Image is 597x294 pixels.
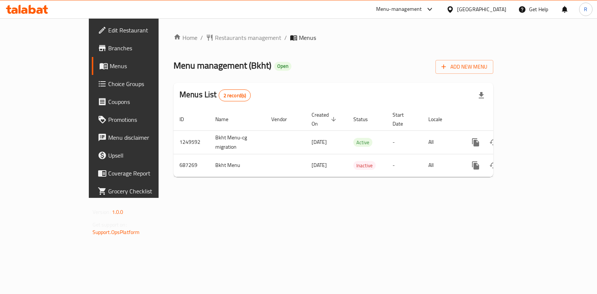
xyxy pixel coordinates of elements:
[393,110,413,128] span: Start Date
[472,86,490,104] div: Export file
[209,130,265,154] td: Bkht Menu-cg migration
[92,146,188,164] a: Upsell
[215,33,281,42] span: Restaurants management
[174,57,271,74] span: Menu management ( Bkht )
[485,157,503,174] button: Change Status
[174,108,544,177] table: enhanced table
[457,5,506,13] div: [GEOGRAPHIC_DATA]
[110,61,182,70] span: Menus
[271,115,297,124] span: Vendor
[428,115,452,124] span: Locale
[92,111,188,129] a: Promotions
[92,182,188,200] a: Grocery Checklist
[219,89,251,101] div: Total records count
[92,164,188,182] a: Coverage Report
[422,154,461,177] td: All
[92,21,188,39] a: Edit Restaurant
[219,92,251,99] span: 2 record(s)
[108,79,182,88] span: Choice Groups
[312,110,338,128] span: Created On
[92,75,188,93] a: Choice Groups
[584,5,587,13] span: R
[200,33,203,42] li: /
[112,207,124,217] span: 1.0.0
[92,57,188,75] a: Menus
[108,44,182,53] span: Branches
[215,115,238,124] span: Name
[108,26,182,35] span: Edit Restaurant
[274,63,291,69] span: Open
[108,115,182,124] span: Promotions
[312,137,327,147] span: [DATE]
[92,39,188,57] a: Branches
[376,5,422,14] div: Menu-management
[312,160,327,170] span: [DATE]
[108,97,182,106] span: Coupons
[467,133,485,151] button: more
[209,154,265,177] td: Bkht Menu
[108,187,182,196] span: Grocery Checklist
[467,157,485,174] button: more
[179,115,194,124] span: ID
[108,169,182,178] span: Coverage Report
[93,227,140,237] a: Support.OpsPlatform
[441,62,487,72] span: Add New Menu
[274,62,291,71] div: Open
[92,129,188,146] a: Menu disclaimer
[299,33,316,42] span: Menus
[179,89,251,101] h2: Menus List
[353,161,376,170] span: Inactive
[174,130,209,154] td: 1249592
[93,220,127,230] span: Get support on:
[435,60,493,74] button: Add New Menu
[353,115,378,124] span: Status
[92,93,188,111] a: Coupons
[108,133,182,142] span: Menu disclaimer
[93,207,111,217] span: Version:
[206,33,281,42] a: Restaurants management
[485,133,503,151] button: Change Status
[422,130,461,154] td: All
[174,154,209,177] td: 687269
[387,130,422,154] td: -
[108,151,182,160] span: Upsell
[461,108,544,131] th: Actions
[174,33,493,42] nav: breadcrumb
[284,33,287,42] li: /
[353,138,372,147] span: Active
[353,161,376,170] div: Inactive
[387,154,422,177] td: -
